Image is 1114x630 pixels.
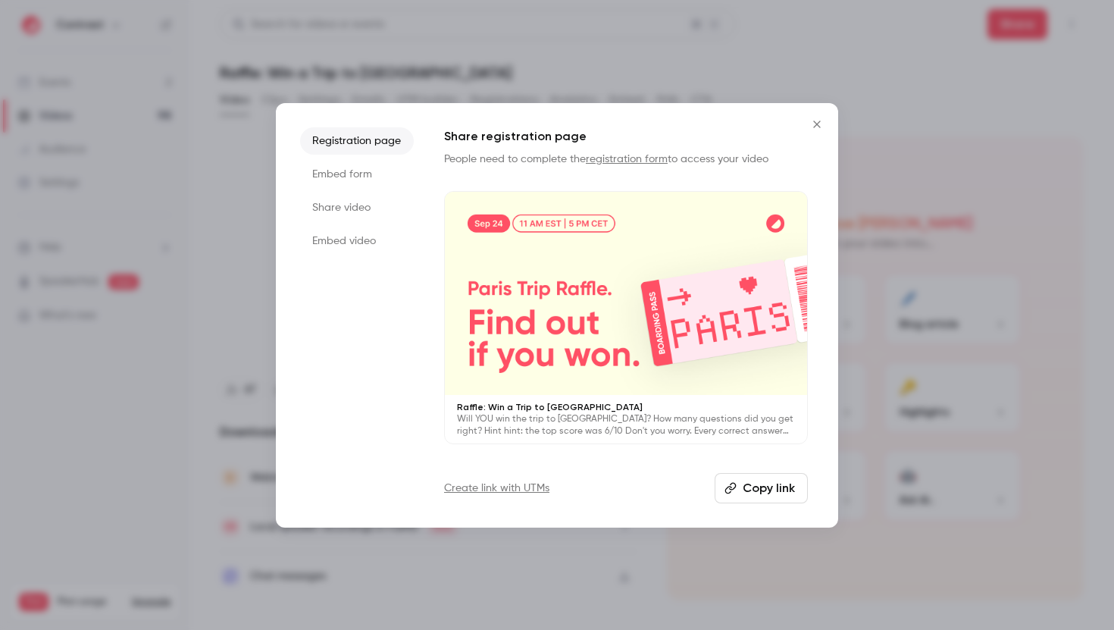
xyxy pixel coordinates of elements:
[444,127,808,146] h1: Share registration page
[457,401,795,413] p: Raffle: Win a Trip to [GEOGRAPHIC_DATA]
[715,473,808,503] button: Copy link
[300,161,414,188] li: Embed form
[300,127,414,155] li: Registration page
[300,227,414,255] li: Embed video
[444,481,549,496] a: Create link with UTMs
[457,413,795,437] p: Will YOU win the trip to [GEOGRAPHIC_DATA]? How many questions did you get right? Hint hint: the ...
[802,109,832,139] button: Close
[586,154,668,165] a: registration form
[444,191,808,445] a: Raffle: Win a Trip to [GEOGRAPHIC_DATA]Will YOU win the trip to [GEOGRAPHIC_DATA]? How many quest...
[300,194,414,221] li: Share video
[444,152,808,167] p: People need to complete the to access your video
